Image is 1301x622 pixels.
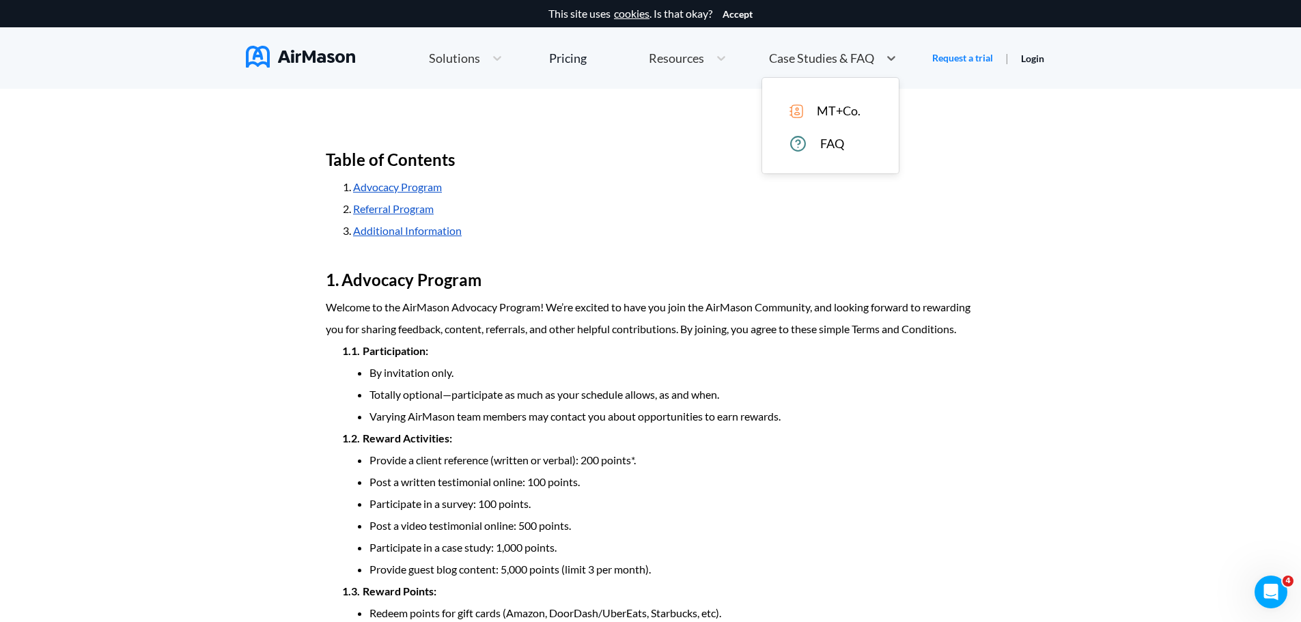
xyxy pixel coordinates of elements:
button: Home [214,5,240,31]
li: Reward Activities: [342,427,975,580]
div: Holly says… [11,348,262,447]
div: Enjoy the tour!And if anything sparks a question, we’re only a message away.Thank you for checkin... [11,208,224,305]
a: Request a trial [932,51,993,65]
li: Participate in a survey: 100 points. [369,493,975,515]
p: Welcome to the AirMason Advocacy Program! We’re excited to have you join the AirMason Community, ... [326,296,975,340]
button: Upload attachment [65,447,76,458]
div: Close [240,5,264,30]
a: Additional Information [353,224,462,237]
a: Advocacy Program [353,180,442,193]
li: By invitation only. [369,362,975,384]
li: Participate in a case study: 1,000 points. [369,537,975,559]
img: icon [789,104,803,118]
span: MT+Co. [817,104,861,118]
button: Start recording [87,447,98,458]
img: Profile image for Operator [39,8,61,29]
span: Solutions [429,52,480,64]
h2: Advocacy Program [326,264,975,296]
div: Holly says… [11,316,262,348]
div: Operator says… [11,208,262,316]
li: Post a written testimonial online: 100 points. [369,471,975,493]
div: [DATE] [11,150,262,168]
a: Pricing [549,46,587,70]
textarea: Message… [12,419,262,442]
h2: Table of Contents [326,143,975,176]
button: Send a message… [234,442,256,464]
a: cookies [614,8,649,20]
div: joined the conversation [59,319,233,331]
span: Resources [649,52,704,64]
iframe: Intercom live chat [1255,576,1287,608]
span: Case Studies & FAQ [769,52,874,64]
div: Just browsing for now, thanks! [107,176,251,190]
button: Gif picker [43,447,54,458]
li: Post a video testimonial online: 500 points. [369,515,975,537]
div: Hi there, thanks for stopping by our website! Are you working on a handbook revamp or building a ... [11,348,224,417]
div: Operator says… [11,15,262,150]
span: | [1005,51,1009,64]
div: 👋 Welcome to AirMason! We help HR teams create beautiful, compliant handbooks, with help from our... [22,23,213,130]
button: Accept cookies [723,9,753,20]
a: Referral Program [353,202,434,215]
div: user says… [11,168,262,209]
div: 👋 Welcome to AirMason!We help HR teams create beautiful, compliant handbooks, with help from our ... [11,15,224,139]
span: FAQ [820,137,844,151]
button: go back [9,5,35,31]
li: Varying AirMason team members may contact you about opportunities to earn rewards. [369,406,975,427]
div: Hi there, thanks for stopping by our website! Are you working on a handbook revamp or building a ... [22,356,213,409]
img: AirMason Logo [246,46,355,68]
div: Pricing [549,52,587,64]
a: Login [1021,53,1044,64]
span: 4 [1283,576,1293,586]
div: Just browsing for now, thanks! [96,168,262,198]
b: [PERSON_NAME] [59,320,135,330]
li: Totally optional—participate as much as your schedule allows, as and when. [369,384,975,406]
button: Emoji picker [21,447,32,458]
li: Provide guest blog content: 5,000 points (limit 3 per month). [369,559,975,580]
p: The team can also help [66,17,170,31]
img: Profile image for Holly [41,318,55,332]
li: Provide a client reference (written or verbal): 200 points*. [369,449,975,471]
li: Participation: [342,340,975,427]
h1: Operator [66,7,115,17]
div: Enjoy the tour! And if anything sparks a question, we’re only a message away. Thank you for check... [22,216,213,297]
